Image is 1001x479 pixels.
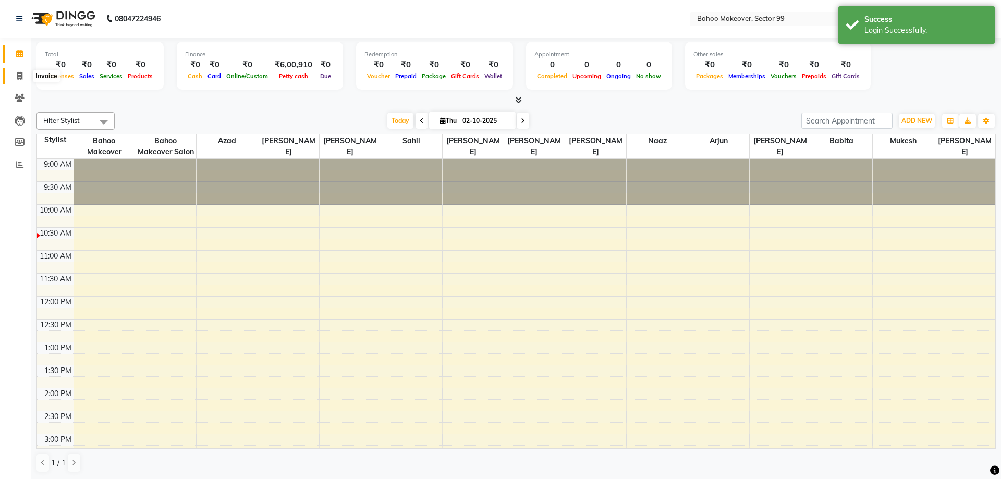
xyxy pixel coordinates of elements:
[387,113,413,129] span: Today
[482,59,505,71] div: ₹0
[42,159,74,170] div: 9:00 AM
[799,72,829,80] span: Prepaids
[115,4,161,33] b: 08047224946
[448,59,482,71] div: ₹0
[437,117,459,125] span: Thu
[197,134,258,148] span: Azad
[42,182,74,193] div: 9:30 AM
[45,50,155,59] div: Total
[42,342,74,353] div: 1:00 PM
[77,59,97,71] div: ₹0
[37,134,74,145] div: Stylist
[42,434,74,445] div: 3:00 PM
[534,59,570,71] div: 0
[565,134,626,158] span: [PERSON_NAME]
[899,114,935,128] button: ADD NEW
[693,72,726,80] span: Packages
[38,251,74,262] div: 11:00 AM
[419,72,448,80] span: Package
[393,72,419,80] span: Prepaid
[504,134,565,158] span: [PERSON_NAME]
[51,458,66,469] span: 1 / 1
[799,59,829,71] div: ₹0
[224,59,271,71] div: ₹0
[627,134,688,148] span: Naaz
[934,134,995,158] span: [PERSON_NAME]
[316,59,335,71] div: ₹0
[768,59,799,71] div: ₹0
[205,72,224,80] span: Card
[74,134,135,158] span: Bahoo Makeover
[448,72,482,80] span: Gift Cards
[693,59,726,71] div: ₹0
[801,113,893,129] input: Search Appointment
[135,134,196,158] span: Bahoo Makeover Salon
[38,205,74,216] div: 10:00 AM
[829,59,862,71] div: ₹0
[873,134,934,148] span: Mukesh
[38,274,74,285] div: 11:30 AM
[726,72,768,80] span: Memberships
[33,70,59,82] div: Invoice
[688,134,749,148] span: Arjun
[27,4,98,33] img: logo
[829,72,862,80] span: Gift Cards
[185,72,205,80] span: Cash
[97,59,125,71] div: ₹0
[864,25,987,36] div: Login Successfully.
[604,72,633,80] span: Ongoing
[633,59,664,71] div: 0
[633,72,664,80] span: No show
[864,14,987,25] div: Success
[482,72,505,80] span: Wallet
[811,134,872,148] span: Babita
[38,320,74,330] div: 12:30 PM
[443,134,504,158] span: [PERSON_NAME]
[224,72,271,80] span: Online/Custom
[957,437,991,469] iframe: chat widget
[534,72,570,80] span: Completed
[750,134,811,158] span: [PERSON_NAME]
[276,72,311,80] span: Petty cash
[97,72,125,80] span: Services
[318,72,334,80] span: Due
[393,59,419,71] div: ₹0
[38,297,74,308] div: 12:00 PM
[42,388,74,399] div: 2:00 PM
[364,72,393,80] span: Voucher
[42,411,74,422] div: 2:30 PM
[185,59,205,71] div: ₹0
[258,134,319,158] span: [PERSON_NAME]
[185,50,335,59] div: Finance
[364,50,505,59] div: Redemption
[38,228,74,239] div: 10:30 AM
[419,59,448,71] div: ₹0
[364,59,393,71] div: ₹0
[205,59,224,71] div: ₹0
[125,59,155,71] div: ₹0
[570,59,604,71] div: 0
[77,72,97,80] span: Sales
[901,117,932,125] span: ADD NEW
[693,50,862,59] div: Other sales
[271,59,316,71] div: ₹6,00,910
[43,116,80,125] span: Filter Stylist
[459,113,511,129] input: 2025-10-02
[45,59,77,71] div: ₹0
[320,134,381,158] span: [PERSON_NAME]
[125,72,155,80] span: Products
[604,59,633,71] div: 0
[726,59,768,71] div: ₹0
[534,50,664,59] div: Appointment
[570,72,604,80] span: Upcoming
[42,365,74,376] div: 1:30 PM
[381,134,442,148] span: Sahil
[768,72,799,80] span: Vouchers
